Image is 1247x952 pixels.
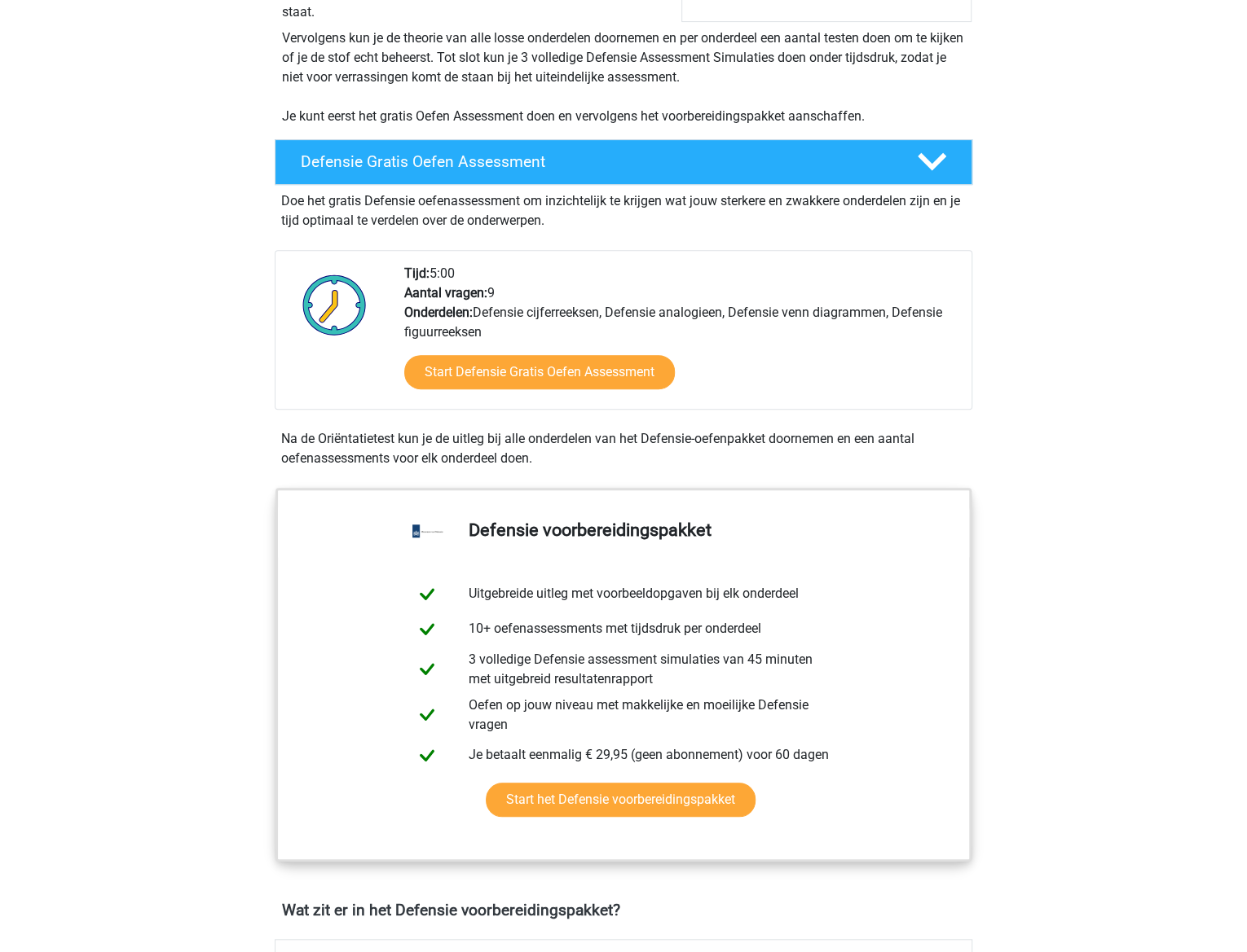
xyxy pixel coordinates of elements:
b: Onderdelen: [404,305,473,320]
h4: Wat zit er in het Defensie voorbereidingspakket? [282,901,965,919]
a: Start Defensie Gratis Oefen Assessment [404,355,675,389]
div: Vervolgens kun je de theorie van alle losse onderdelen doornemen en per onderdeel een aantal test... [275,29,972,126]
div: Doe het gratis Defensie oefenassessment om inzichtelijk te krijgen wat jouw sterkere en zwakkere ... [275,185,972,230]
a: Start het Defensie voorbereidingspakket [486,783,756,817]
div: Na de Oriëntatietest kun je de uitleg bij alle onderdelen van het Defensie-oefenpakket doornemen ... [275,429,972,468]
img: Klok [293,264,376,345]
b: Aantal vragen: [404,285,487,301]
h4: Defensie Gratis Oefen Assessment [301,152,891,171]
a: Defensie Gratis Oefen Assessment [268,139,979,185]
b: Tijd: [404,265,430,281]
div: 5:00 9 Defensie cijferreeksen, Defensie analogieen, Defensie venn diagrammen, Defensie figuurreeksen [392,264,971,409]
